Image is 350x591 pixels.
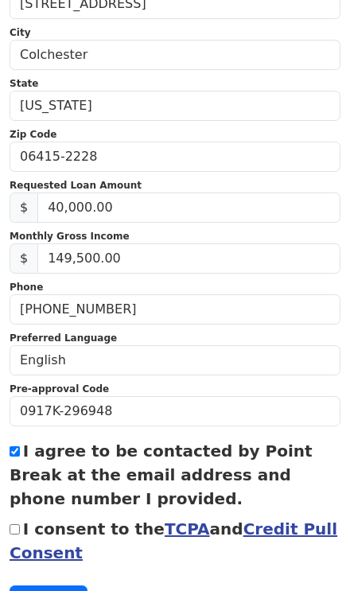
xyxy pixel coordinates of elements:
input: Requested Loan Amount [37,192,340,223]
input: Zip Code [10,142,340,172]
input: Monthly Gross Income [37,243,340,274]
strong: Preferred Language [10,332,117,344]
span: $ [10,192,38,223]
strong: State [10,78,38,89]
strong: Zip Code [10,129,56,140]
label: I agree to be contacted by Point Break at the email address and phone number I provided. [10,441,313,508]
span: $ [10,243,38,274]
strong: Phone [10,282,43,293]
input: Pre-approval Code [10,396,340,426]
input: Phone [10,294,340,325]
strong: City [10,27,30,38]
label: I consent to the and [10,519,337,562]
a: TCPA [165,519,210,539]
input: City [10,40,340,70]
strong: Requested Loan Amount [10,180,142,191]
p: Monthly Gross Income [10,229,340,243]
strong: Pre-approval Code [10,383,109,395]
